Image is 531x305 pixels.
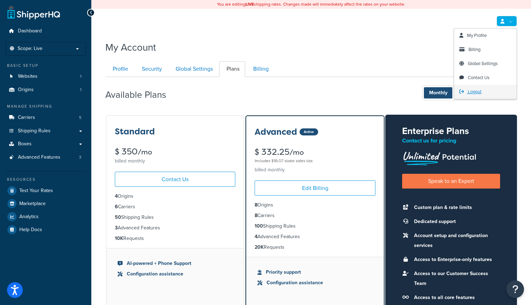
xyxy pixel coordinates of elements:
[79,115,81,121] span: 5
[115,224,118,231] strong: 3
[80,74,81,80] span: 1
[18,74,38,80] span: Websites
[115,224,235,232] li: Advanced Features
[5,25,86,38] a: Dashboard
[5,223,86,236] a: Help Docs
[115,172,235,187] a: Contact Us
[255,148,375,165] div: $ 332.25
[255,212,257,219] strong: 8
[411,269,500,288] li: Access to our Customer Success Team
[118,270,232,278] li: Configuration assistance
[7,5,60,19] a: ShipperHQ Home
[115,203,235,211] li: Carriers
[18,141,32,147] span: Boxes
[18,46,42,52] span: Scope: Live
[411,217,500,227] li: Dedicated support
[19,201,46,207] span: Marketplace
[300,128,318,135] div: Active
[402,174,500,188] a: Speak to an Expert
[411,203,500,212] li: Custom plan & rate limits
[468,88,481,95] span: Logout
[115,203,118,210] strong: 6
[135,61,168,77] a: Security
[246,61,274,77] a: Billing
[255,212,375,220] li: Carriers
[424,87,453,99] span: Monthly
[168,61,218,77] a: Global Settings
[5,138,86,151] a: Boxes
[115,235,123,242] strong: 10K
[257,268,372,276] li: Priority support
[5,103,86,109] div: Manage Shipping
[468,46,480,53] span: Billing
[5,151,86,164] li: Advanced Features
[411,231,500,250] li: Account setup and configuration services
[5,125,86,138] a: Shipping Rules
[422,85,517,100] button: Monthly Annually- 1 monthFREE
[18,87,34,93] span: Origins
[5,184,86,197] a: Test Your Rates
[454,71,517,85] a: Contact Us
[402,149,477,165] img: Unlimited Potential
[454,28,517,43] a: My Profile
[411,255,500,265] li: Access to Enterprise-only features
[5,151,86,164] a: Advanced Features 3
[454,43,517,57] li: Billing
[18,154,60,160] span: Advanced Features
[118,260,232,267] li: AI-powered + Phone Support
[245,1,254,7] b: LIVE
[18,115,35,121] span: Carriers
[5,197,86,210] a: Marketplace
[115,127,155,136] h3: Standard
[18,28,42,34] span: Dashboard
[5,63,86,69] div: Basic Setup
[5,70,86,83] a: Websites 1
[5,177,86,183] div: Resources
[454,57,517,71] a: Global Settings
[115,192,118,200] strong: 4
[5,70,86,83] li: Websites
[105,40,156,54] h1: My Account
[255,222,263,230] strong: 100
[5,111,86,124] a: Carriers 5
[255,180,375,196] a: Edit Billing
[506,280,524,298] button: Open Resource Center
[138,147,152,157] small: /mo
[255,157,375,165] div: Includes $18.07 state sales tax
[80,87,81,93] span: 1
[105,90,177,100] h2: Available Plans
[255,233,257,240] strong: 4
[5,83,86,96] a: Origins 1
[255,222,375,230] li: Shipping Rules
[79,154,81,160] span: 3
[105,61,134,77] a: Profile
[452,87,515,99] span: Annually
[411,293,500,303] li: Access to all core features
[255,243,264,251] strong: 20K
[5,111,86,124] li: Carriers
[19,227,42,233] span: Help Docs
[255,165,375,175] div: billed monthly
[255,201,257,209] strong: 8
[255,127,297,136] h3: Advanced
[5,210,86,223] a: Analytics
[115,192,235,200] li: Origins
[255,201,375,209] li: Origins
[257,279,372,287] li: Configuration assistance
[19,214,39,220] span: Analytics
[115,214,235,221] li: Shipping Rules
[402,126,500,136] h2: Enterprise Plans
[467,32,487,39] span: My Profile
[402,136,500,146] p: Contact us for pricing
[289,147,304,157] small: /mo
